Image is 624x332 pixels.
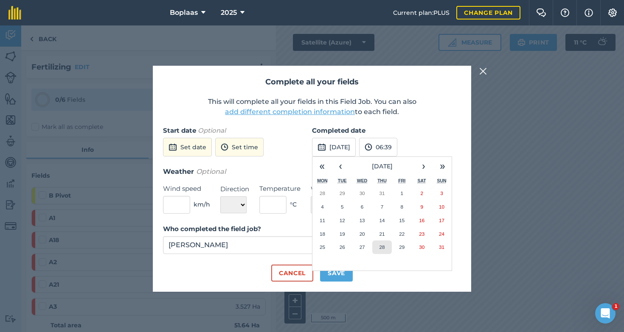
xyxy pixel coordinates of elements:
button: [DATE] [350,157,414,176]
abbr: 24 August 2025 [439,231,444,237]
abbr: 14 August 2025 [379,218,385,223]
abbr: Monday [317,178,328,183]
button: 20 August 2025 [352,227,372,241]
abbr: 17 August 2025 [439,218,444,223]
button: 9 August 2025 [412,200,432,214]
abbr: 29 July 2025 [340,190,345,196]
abbr: 31 July 2025 [379,190,385,196]
abbr: 30 August 2025 [419,244,424,250]
abbr: 26 August 2025 [340,244,345,250]
button: 1 August 2025 [392,187,412,200]
button: Set time [215,138,264,156]
button: 31 July 2025 [372,187,392,200]
span: [DATE] [372,162,393,170]
button: 22 August 2025 [392,227,412,241]
abbr: 25 August 2025 [320,244,325,250]
button: 13 August 2025 [352,214,372,227]
button: 23 August 2025 [412,227,432,241]
abbr: 9 August 2025 [420,204,423,209]
img: svg+xml;base64,PHN2ZyB4bWxucz0iaHR0cDovL3d3dy53My5vcmcvMjAwMC9zdmciIHdpZHRoPSIxNyIgaGVpZ2h0PSIxNy... [585,8,593,18]
img: svg+xml;base64,PD94bWwgdmVyc2lvbj0iMS4wIiBlbmNvZGluZz0idXRmLTgiPz4KPCEtLSBHZW5lcmF0b3I6IEFkb2JlIE... [365,142,372,152]
button: 2 August 2025 [412,187,432,200]
button: « [312,157,331,176]
abbr: 15 August 2025 [399,218,405,223]
button: 10 August 2025 [432,200,452,214]
strong: Who completed the field job? [163,225,261,233]
span: km/h [194,200,210,209]
img: Two speech bubbles overlapping with the left bubble in the forefront [536,8,546,17]
abbr: 28 August 2025 [379,244,385,250]
button: 31 August 2025 [432,240,452,254]
button: 28 August 2025 [372,240,392,254]
label: Weather [311,184,353,194]
abbr: Friday [398,178,405,183]
abbr: 30 July 2025 [360,190,365,196]
button: 12 August 2025 [332,214,352,227]
button: 21 August 2025 [372,227,392,241]
button: 17 August 2025 [432,214,452,227]
button: 18 August 2025 [312,227,332,241]
label: Wind speed [163,184,210,194]
button: ‹ [331,157,350,176]
a: Change plan [456,6,520,20]
em: Optional [198,126,226,134]
button: 4 August 2025 [312,200,332,214]
button: 8 August 2025 [392,200,412,214]
em: Optional [196,167,226,176]
h2: Complete all your fields [163,76,461,88]
button: 5 August 2025 [332,200,352,214]
abbr: 27 August 2025 [360,244,365,250]
button: 11 August 2025 [312,214,332,227]
abbr: 21 August 2025 [379,231,385,237]
strong: Start date [163,126,196,134]
abbr: Wednesday [357,178,368,183]
button: 30 August 2025 [412,240,432,254]
abbr: 11 August 2025 [320,218,325,223]
abbr: 22 August 2025 [399,231,405,237]
img: svg+xml;base64,PHN2ZyB4bWxucz0iaHR0cDovL3d3dy53My5vcmcvMjAwMC9zdmciIHdpZHRoPSIyMiIgaGVpZ2h0PSIzMC... [479,66,487,76]
img: fieldmargin Logo [8,6,21,20]
button: 25 August 2025 [312,240,332,254]
abbr: 5 August 2025 [341,204,343,209]
button: 24 August 2025 [432,227,452,241]
img: svg+xml;base64,PD94bWwgdmVyc2lvbj0iMS4wIiBlbmNvZGluZz0idXRmLTgiPz4KPCEtLSBHZW5lcmF0b3I6IEFkb2JlIE... [318,142,326,152]
abbr: 6 August 2025 [361,204,363,209]
abbr: 12 August 2025 [340,218,345,223]
button: 7 August 2025 [372,200,392,214]
button: 15 August 2025 [392,214,412,227]
button: 27 August 2025 [352,240,372,254]
button: add different completion information [225,107,355,117]
button: 06:39 [359,138,397,156]
abbr: 7 August 2025 [381,204,383,209]
button: Set date [163,138,212,156]
h3: Weather [163,166,461,177]
abbr: 3 August 2025 [440,190,443,196]
span: 1 [613,303,619,310]
abbr: 28 July 2025 [320,190,325,196]
label: Direction [220,184,249,194]
button: 26 August 2025 [332,240,352,254]
button: 29 August 2025 [392,240,412,254]
button: 30 July 2025 [352,187,372,200]
span: Current plan : PLUS [393,8,450,17]
img: svg+xml;base64,PD94bWwgdmVyc2lvbj0iMS4wIiBlbmNvZGluZz0idXRmLTgiPz4KPCEtLSBHZW5lcmF0b3I6IEFkb2JlIE... [169,142,177,152]
abbr: 19 August 2025 [340,231,345,237]
img: A question mark icon [560,8,570,17]
button: 16 August 2025 [412,214,432,227]
iframe: Intercom live chat [595,303,616,324]
button: Cancel [271,265,313,282]
button: 14 August 2025 [372,214,392,227]
button: 6 August 2025 [352,200,372,214]
button: 3 August 2025 [432,187,452,200]
button: 19 August 2025 [332,227,352,241]
abbr: Tuesday [338,178,347,183]
label: Temperature [259,184,301,194]
abbr: 8 August 2025 [401,204,403,209]
img: A cog icon [607,8,618,17]
button: 29 July 2025 [332,187,352,200]
button: » [433,157,452,176]
button: [DATE] [312,138,356,156]
abbr: 2 August 2025 [420,190,423,196]
button: 28 July 2025 [312,187,332,200]
abbr: 18 August 2025 [320,231,325,237]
